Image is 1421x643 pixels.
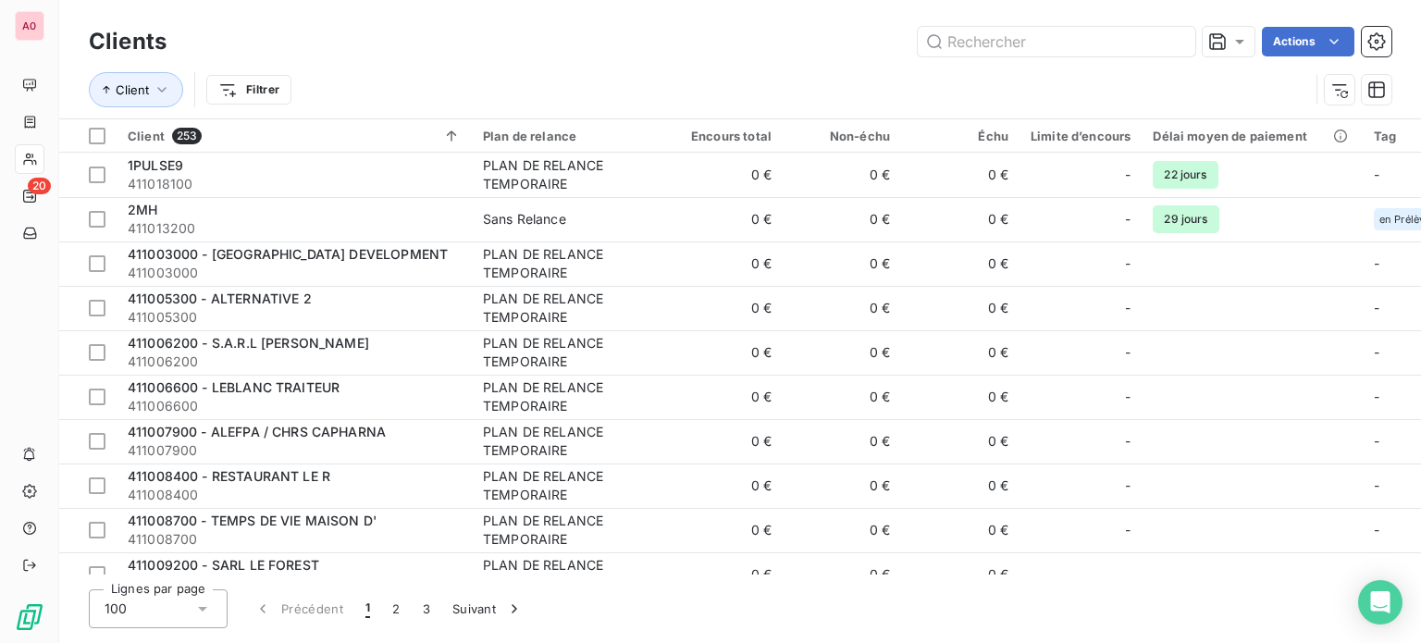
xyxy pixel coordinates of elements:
[1374,167,1379,182] span: -
[365,600,370,618] span: 1
[15,602,44,632] img: Logo LeanPay
[918,27,1195,56] input: Rechercher
[783,330,901,375] td: 0 €
[381,589,411,628] button: 2
[664,241,783,286] td: 0 €
[28,178,51,194] span: 20
[1374,300,1379,315] span: -
[483,245,653,282] div: PLAN DE RELANCE TEMPORAIRE
[128,513,377,528] span: 411008700 - TEMPS DE VIE MAISON D'
[483,467,653,504] div: PLAN DE RELANCE TEMPORAIRE
[128,175,461,193] span: 411018100
[128,219,461,238] span: 411013200
[441,589,535,628] button: Suivant
[1374,566,1379,582] span: -
[783,464,901,508] td: 0 €
[901,375,1019,419] td: 0 €
[128,486,461,504] span: 411008400
[912,129,1008,143] div: Échu
[1125,254,1131,273] span: -
[89,72,183,107] button: Client
[901,197,1019,241] td: 0 €
[1374,389,1379,404] span: -
[783,508,901,552] td: 0 €
[483,378,653,415] div: PLAN DE RELANCE TEMPORAIRE
[483,556,653,593] div: PLAN DE RELANCE TEMPORAIRE
[783,241,901,286] td: 0 €
[1125,166,1131,184] span: -
[1125,210,1131,229] span: -
[242,589,354,628] button: Précédent
[1125,388,1131,406] span: -
[128,557,319,573] span: 411009200 - SARL LE FOREST
[1125,432,1131,451] span: -
[1125,521,1131,539] span: -
[1125,299,1131,317] span: -
[128,264,461,282] span: 411003000
[675,129,772,143] div: Encours total
[483,423,653,460] div: PLAN DE RELANCE TEMPORAIRE
[116,82,149,97] span: Client
[664,508,783,552] td: 0 €
[1374,344,1379,360] span: -
[1153,129,1351,143] div: Délai moyen de paiement
[783,197,901,241] td: 0 €
[128,335,369,351] span: 411006200 - S.A.R.L [PERSON_NAME]
[1374,522,1379,538] span: -
[128,424,386,439] span: 411007900 - ALEFPA / CHRS CAPHARNA
[901,330,1019,375] td: 0 €
[128,530,461,549] span: 411008700
[128,379,340,395] span: 411006600 - LEBLANC TRAITEUR
[901,241,1019,286] td: 0 €
[1262,27,1354,56] button: Actions
[128,441,461,460] span: 411007900
[1153,161,1217,189] span: 22 jours
[783,419,901,464] td: 0 €
[483,512,653,549] div: PLAN DE RELANCE TEMPORAIRE
[1125,565,1131,584] span: -
[664,286,783,330] td: 0 €
[105,600,127,618] span: 100
[901,153,1019,197] td: 0 €
[354,589,381,628] button: 1
[128,397,461,415] span: 411006600
[128,468,330,484] span: 411008400 - RESTAURANT LE R
[664,419,783,464] td: 0 €
[1374,255,1379,271] span: -
[128,157,183,173] span: 1PULSE9
[1358,580,1402,624] div: Open Intercom Messenger
[901,508,1019,552] td: 0 €
[901,286,1019,330] td: 0 €
[901,464,1019,508] td: 0 €
[483,210,566,229] div: Sans Relance
[783,552,901,597] td: 0 €
[664,464,783,508] td: 0 €
[901,419,1019,464] td: 0 €
[1374,433,1379,449] span: -
[128,352,461,371] span: 411006200
[794,129,890,143] div: Non-échu
[1031,129,1131,143] div: Limite d’encours
[1374,477,1379,493] span: -
[664,552,783,597] td: 0 €
[664,375,783,419] td: 0 €
[783,153,901,197] td: 0 €
[664,197,783,241] td: 0 €
[783,375,901,419] td: 0 €
[128,129,165,143] span: Client
[483,334,653,371] div: PLAN DE RELANCE TEMPORAIRE
[172,128,202,144] span: 253
[1125,343,1131,362] span: -
[128,291,312,306] span: 411005300 - ALTERNATIVE 2
[128,308,461,327] span: 411005300
[664,330,783,375] td: 0 €
[412,589,441,628] button: 3
[483,129,653,143] div: Plan de relance
[483,156,653,193] div: PLAN DE RELANCE TEMPORAIRE
[783,286,901,330] td: 0 €
[1125,476,1131,495] span: -
[901,552,1019,597] td: 0 €
[206,75,291,105] button: Filtrer
[1153,205,1218,233] span: 29 jours
[128,202,157,217] span: 2MH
